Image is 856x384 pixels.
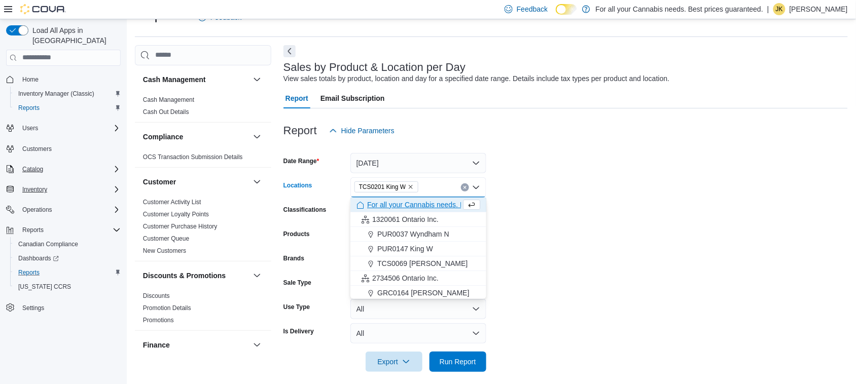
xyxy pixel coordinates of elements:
a: Inventory Manager (Classic) [14,88,98,100]
label: Locations [283,181,312,189]
span: Customer Activity List [143,198,201,206]
a: Customer Activity List [143,199,201,206]
a: Cash Management [143,96,194,103]
button: All [350,299,486,319]
a: Customer Loyalty Points [143,211,209,218]
h3: Customer [143,177,176,187]
button: Discounts & Promotions [143,271,249,281]
p: For all your Cannabis needs. Best prices guaranteed. [595,3,763,15]
button: Reports [18,224,48,236]
div: Jennifer Kinzie [773,3,786,15]
h3: Sales by Product & Location per Day [283,61,466,73]
a: [US_STATE] CCRS [14,281,75,293]
span: Catalog [18,163,121,175]
a: Reports [14,266,44,279]
span: Home [18,73,121,86]
button: PUR0037 Wyndham N [350,227,486,242]
span: For all your Cannabis needs. Best prices guaranteed. [367,200,535,210]
a: Dashboards [14,252,63,264]
span: Export [372,352,416,372]
span: 2734506 Ontario Inc. [372,273,439,283]
span: Promotion Details [143,304,191,312]
span: Customers [22,145,52,153]
p: | [767,3,769,15]
label: Date Range [283,157,319,165]
button: Customer [143,177,249,187]
button: Inventory Manager (Classic) [10,87,125,101]
div: Cash Management [135,94,271,122]
label: Classifications [283,206,327,214]
div: View sales totals by product, location and day for a specified date range. Details include tax ty... [283,73,670,84]
span: 1320061 Ontario Inc. [372,214,439,224]
h3: Report [283,125,317,137]
span: Email Subscription [320,88,385,108]
span: Reports [14,266,121,279]
button: Customer [251,176,263,188]
button: Catalog [18,163,47,175]
button: Reports [10,101,125,115]
button: Discounts & Promotions [251,270,263,282]
span: Cash Out Details [143,108,189,116]
span: TCS0201 King W [359,182,406,192]
button: Close list of options [472,183,480,191]
span: Customers [18,142,121,155]
button: [US_STATE] CCRS [10,280,125,294]
label: Is Delivery [283,327,314,335]
button: For all your Cannabis needs. Best prices guaranteed. [350,198,486,212]
a: Promotion Details [143,304,191,312]
span: Home [22,75,39,84]
button: PUR0147 King W [350,242,486,256]
h3: Discounts & Promotions [143,271,226,281]
a: Customer Queue [143,235,189,242]
span: Users [18,122,121,134]
span: Settings [18,301,121,314]
a: New Customers [143,247,186,254]
span: TCS0069 [PERSON_NAME] [377,258,468,268]
button: Cash Management [143,74,249,85]
span: Load All Apps in [GEOGRAPHIC_DATA] [28,25,121,46]
span: Inventory [22,185,47,194]
label: Brands [283,254,304,262]
button: Users [2,121,125,135]
span: Inventory Manager (Classic) [14,88,121,100]
span: Reports [18,224,121,236]
button: Home [2,72,125,87]
span: Feedback [517,4,548,14]
img: Cova [20,4,66,14]
h3: Finance [143,340,170,350]
span: Dashboards [14,252,121,264]
span: Run Report [440,357,476,367]
label: Sale Type [283,279,311,287]
span: Customer Purchase History [143,222,218,231]
span: JK [776,3,783,15]
div: Customer [135,196,271,261]
p: [PERSON_NAME] [790,3,848,15]
button: Hide Parameters [325,121,399,141]
button: Inventory [2,182,125,197]
button: Finance [251,339,263,351]
span: Canadian Compliance [14,238,121,250]
a: Settings [18,302,48,314]
a: Customer Purchase History [143,223,218,230]
button: Customers [2,141,125,156]
a: Discounts [143,292,170,299]
span: GRC0164 [PERSON_NAME] [377,288,469,298]
a: OCS Transaction Submission Details [143,153,243,161]
label: Products [283,230,310,238]
button: Operations [2,203,125,217]
button: 2734506 Ontario Inc. [350,271,486,286]
input: Dark Mode [556,4,577,15]
span: Washington CCRS [14,281,121,293]
button: Next [283,45,296,57]
h3: Compliance [143,132,183,142]
button: GRC0164 [PERSON_NAME] [350,286,486,300]
button: All [350,323,486,343]
div: Compliance [135,151,271,167]
button: 1320061 Ontario Inc. [350,212,486,227]
span: Operations [18,204,121,216]
span: Customer Loyalty Points [143,210,209,218]
span: Reports [18,104,40,112]
button: Run Report [430,352,486,372]
span: OCS Transaction Submission Details [143,153,243,161]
